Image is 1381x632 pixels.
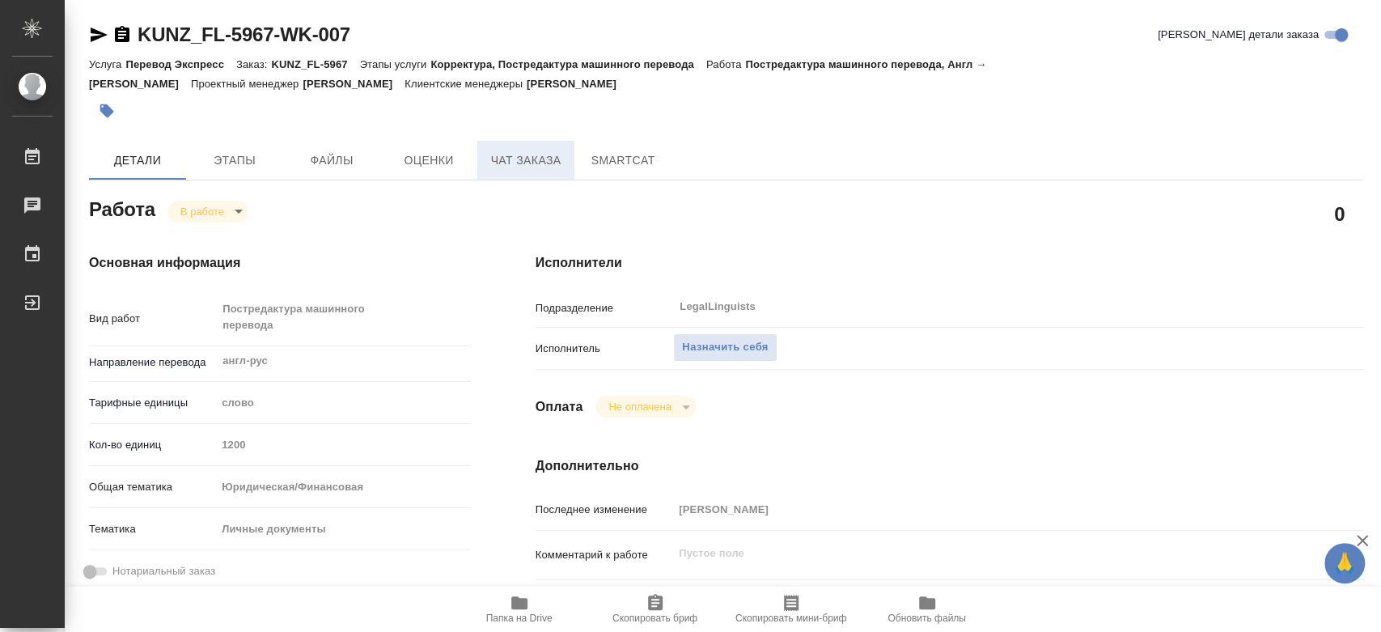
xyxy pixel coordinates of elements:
p: KUNZ_FL-5967 [271,58,359,70]
h4: Оплата [536,397,583,417]
span: Обновить файлы [887,613,966,624]
p: Комментарий к работе [536,547,674,563]
span: Файлы [293,151,371,171]
button: Добавить тэг [89,93,125,129]
button: Скопировать ссылку для ЯМессенджера [89,25,108,45]
span: Чат заказа [487,151,565,171]
button: Назначить себя [673,333,777,362]
span: Папка на Drive [486,613,553,624]
p: Проектный менеджер [191,78,303,90]
p: Заказ: [236,58,271,70]
p: Этапы услуги [360,58,431,70]
h4: Исполнители [536,253,1363,273]
button: Папка на Drive [451,587,587,632]
div: Юридическая/Финансовая [216,473,470,501]
p: Подразделение [536,300,674,316]
p: Тарифные единицы [89,395,216,411]
div: В работе [167,201,248,223]
p: Общая тематика [89,479,216,495]
span: Назначить себя [682,338,768,357]
span: Оценки [390,151,468,171]
p: Кол-во единиц [89,437,216,453]
h2: Работа [89,193,155,223]
button: В работе [176,205,229,218]
p: Тематика [89,521,216,537]
h4: Дополнительно [536,456,1363,476]
div: Личные документы [216,515,470,543]
button: 🙏 [1324,543,1365,583]
p: Исполнитель [536,341,674,357]
button: Скопировать бриф [587,587,723,632]
p: Последнее изменение [536,502,674,518]
span: SmartCat [584,151,662,171]
p: Услуга [89,58,125,70]
button: Скопировать мини-бриф [723,587,859,632]
span: Нотариальный заказ [112,563,215,579]
input: Пустое поле [673,498,1294,521]
span: [PERSON_NAME] детали заказа [1158,27,1319,43]
p: Работа [706,58,746,70]
div: слово [216,389,470,417]
p: [PERSON_NAME] [303,78,405,90]
a: KUNZ_FL-5967-WK-007 [138,23,350,45]
p: Перевод Экспресс [125,58,236,70]
div: В работе [595,396,695,418]
h4: Основная информация [89,253,471,273]
span: 🙏 [1331,546,1358,580]
button: Не оплачена [604,400,676,414]
button: Скопировать ссылку [112,25,132,45]
span: Детали [99,151,176,171]
span: Этапы [196,151,273,171]
input: Пустое поле [216,433,470,456]
h2: 0 [1334,200,1345,227]
p: [PERSON_NAME] [527,78,629,90]
p: Направление перевода [89,354,216,371]
p: Клиентские менеджеры [405,78,527,90]
span: Скопировать мини-бриф [735,613,846,624]
button: Обновить файлы [859,587,995,632]
p: Корректура, Постредактура машинного перевода [430,58,705,70]
span: Скопировать бриф [612,613,697,624]
p: Вид работ [89,311,216,327]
